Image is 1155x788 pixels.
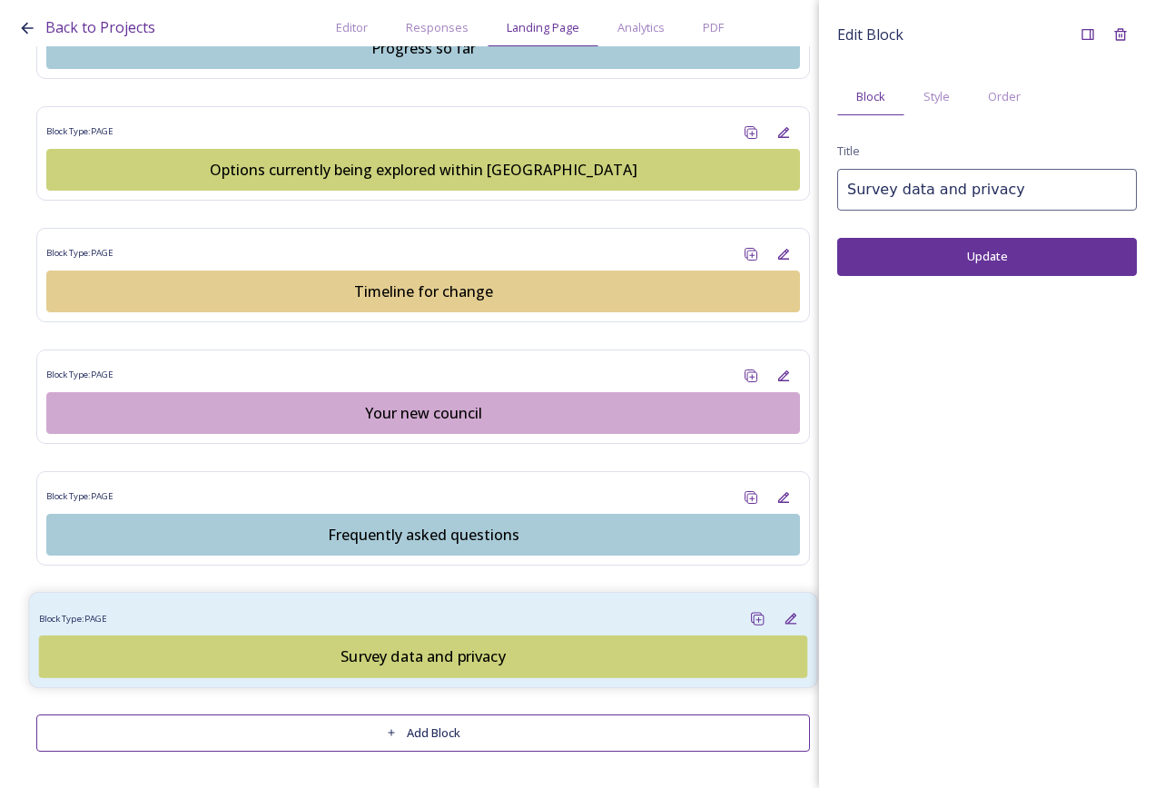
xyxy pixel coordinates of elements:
[923,88,950,105] span: Style
[39,635,808,677] button: Survey data and privacy
[56,37,790,59] div: Progress so far
[56,524,790,546] div: Frequently asked questions
[46,271,800,312] button: Timeline for change
[46,149,800,191] button: Options currently being explored within West Sussex
[336,19,368,36] span: Editor
[988,88,1021,105] span: Order
[856,88,885,105] span: Block
[46,392,800,434] button: Your new council
[46,490,114,503] span: Block Type: PAGE
[837,143,860,160] span: Title
[46,514,800,556] button: Frequently asked questions
[49,645,797,667] div: Survey data and privacy
[46,247,114,260] span: Block Type: PAGE
[703,19,724,36] span: PDF
[56,402,790,424] div: Your new council
[56,159,790,181] div: Options currently being explored within [GEOGRAPHIC_DATA]
[837,238,1137,275] button: Update
[45,16,155,39] a: Back to Projects
[46,125,114,138] span: Block Type: PAGE
[406,19,469,36] span: Responses
[36,714,810,752] button: Add Block
[617,19,665,36] span: Analytics
[507,19,579,36] span: Landing Page
[46,27,800,69] button: Progress so far
[837,169,1137,211] input: My Page Name
[56,281,790,302] div: Timeline for change
[45,17,155,37] span: Back to Projects
[46,369,114,381] span: Block Type: PAGE
[39,612,107,625] span: Block Type: PAGE
[837,24,903,45] span: Edit Block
